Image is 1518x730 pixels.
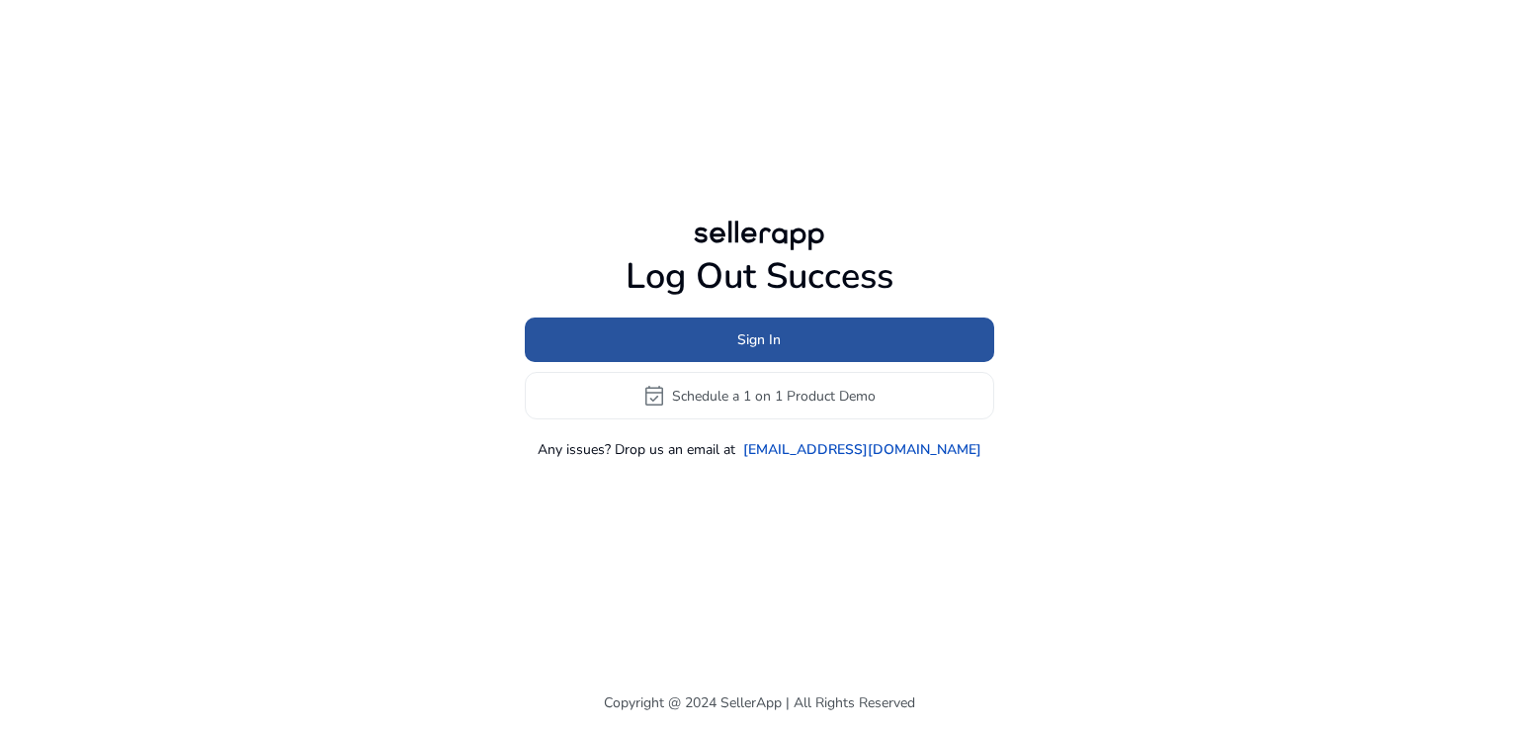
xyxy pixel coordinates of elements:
a: [EMAIL_ADDRESS][DOMAIN_NAME] [743,439,981,460]
button: event_availableSchedule a 1 on 1 Product Demo [525,372,994,419]
p: Any issues? Drop us an email at [538,439,735,460]
span: event_available [642,384,666,408]
span: Sign In [737,329,781,350]
button: Sign In [525,318,994,362]
h1: Log Out Success [525,255,994,298]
